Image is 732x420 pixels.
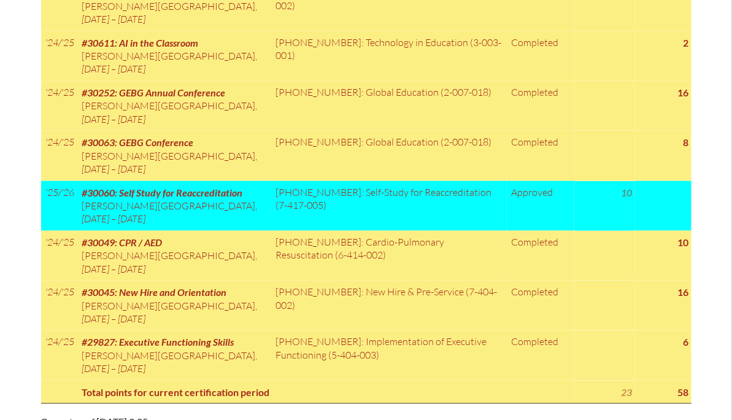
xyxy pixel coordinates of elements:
td: '24/'25 [41,131,77,181]
span: [DATE] – [DATE] [82,163,146,175]
td: '24/'25 [41,330,77,380]
td: , [77,330,271,380]
span: #30611: AI in the Classroom [82,37,199,49]
th: Total points for current certification period [77,381,574,404]
strong: 10 [622,187,633,198]
td: , [77,81,271,131]
strong: 10 [678,236,689,248]
td: [PHONE_NUMBER]: Implementation of Executive Functioning (5-404-003) [271,330,507,380]
span: [DATE] – [DATE] [82,313,146,325]
th: 58 [635,381,692,404]
span: [PERSON_NAME][GEOGRAPHIC_DATA] [82,300,256,312]
td: Approved [507,181,574,231]
span: #30063: GEBG Conference [82,136,194,148]
td: Completed [507,31,574,81]
span: [PERSON_NAME][GEOGRAPHIC_DATA] [82,349,256,362]
strong: 16 [678,87,689,98]
td: , [77,181,271,231]
span: #30252: GEBG Annual Conference [82,87,226,98]
span: [DATE] – [DATE] [82,212,146,225]
span: [PERSON_NAME][GEOGRAPHIC_DATA] [82,50,256,62]
span: [PERSON_NAME][GEOGRAPHIC_DATA] [82,200,256,212]
td: Completed [507,131,574,181]
span: #30049: CPR / AED [82,236,163,248]
td: , [77,31,271,81]
strong: 6 [684,336,689,348]
td: Completed [507,231,574,281]
span: [DATE] – [DATE] [82,63,146,75]
span: [DATE] – [DATE] [82,113,146,125]
span: [PERSON_NAME][GEOGRAPHIC_DATA] [82,249,256,262]
span: [DATE] – [DATE] [82,13,146,25]
td: [PHONE_NUMBER]: Global Education (2-007-018) [271,81,507,131]
td: [PHONE_NUMBER]: Self-Study for Reaccreditation (7-417-005) [271,181,507,231]
span: [DATE] – [DATE] [82,263,146,275]
span: [PERSON_NAME][GEOGRAPHIC_DATA] [82,99,256,112]
td: '24/'25 [41,231,77,281]
span: #30045: New Hire and Orientation [82,286,227,298]
span: [DATE] – [DATE] [82,362,146,375]
td: , [77,231,271,281]
td: Completed [507,81,574,131]
td: [PHONE_NUMBER]: Technology in Education (3-003-001) [271,31,507,81]
td: '24/'25 [41,81,77,131]
td: [PHONE_NUMBER]: Cardio-Pulmonary Resuscitation (6-414-002) [271,231,507,281]
td: Completed [507,330,574,380]
td: '25/'26 [41,181,77,231]
span: #29827: Executive Functioning Skills [82,336,234,348]
th: 23 [574,381,635,404]
strong: 2 [684,37,689,49]
td: Completed [507,281,574,330]
td: , [77,131,271,181]
td: , [77,281,271,330]
td: '24/'25 [41,281,77,330]
td: '24/'25 [41,31,77,81]
span: [PERSON_NAME][GEOGRAPHIC_DATA] [82,150,256,162]
td: [PHONE_NUMBER]: Global Education (2-007-018) [271,131,507,181]
strong: 16 [678,286,689,298]
span: #30060: Self Study for Reaccreditation [82,187,243,198]
strong: 8 [684,136,689,148]
td: [PHONE_NUMBER]: New Hire & Pre-Service (7-404-002) [271,281,507,330]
